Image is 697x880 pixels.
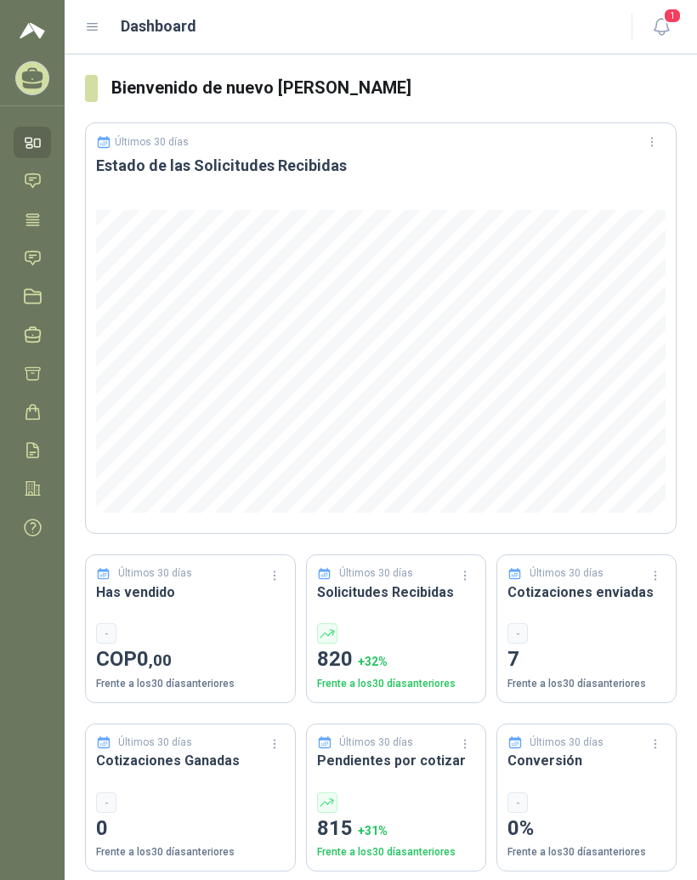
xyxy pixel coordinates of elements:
p: Últimos 30 días [339,735,413,751]
p: Frente a los 30 días anteriores [507,676,666,692]
h3: Cotizaciones enviadas [507,582,666,603]
div: - [96,623,116,644]
p: 820 [317,644,475,676]
h3: Conversión [507,750,666,771]
p: Últimos 30 días [339,565,413,582]
p: Últimos 30 días [118,735,192,751]
p: Frente a los 30 días anteriores [96,676,285,692]
p: Últimos 30 días [530,735,603,751]
h1: Dashboard [121,14,196,38]
p: 815 [317,813,475,845]
p: COP [96,644,285,676]
p: Frente a los 30 días anteriores [317,676,475,692]
div: - [96,792,116,813]
h3: Bienvenido de nuevo [PERSON_NAME] [111,75,677,101]
p: 7 [507,644,666,676]
div: - [507,792,528,813]
button: 1 [646,12,677,43]
p: Últimos 30 días [115,136,189,148]
p: Últimos 30 días [118,565,192,582]
h3: Has vendido [96,582,285,603]
h3: Solicitudes Recibidas [317,582,475,603]
span: + 32 % [358,655,388,668]
h3: Pendientes por cotizar [317,750,475,771]
span: ,00 [149,650,172,670]
span: 1 [663,8,682,24]
div: - [507,623,528,644]
p: 0% [507,813,666,845]
span: + 31 % [358,824,388,837]
p: Frente a los 30 días anteriores [507,844,666,860]
p: Frente a los 30 días anteriores [317,844,475,860]
p: 0 [96,813,285,845]
img: Logo peakr [20,20,45,41]
span: 0 [137,647,172,671]
h3: Cotizaciones Ganadas [96,750,285,771]
p: Últimos 30 días [530,565,603,582]
p: Frente a los 30 días anteriores [96,844,285,860]
h3: Estado de las Solicitudes Recibidas [96,156,666,176]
